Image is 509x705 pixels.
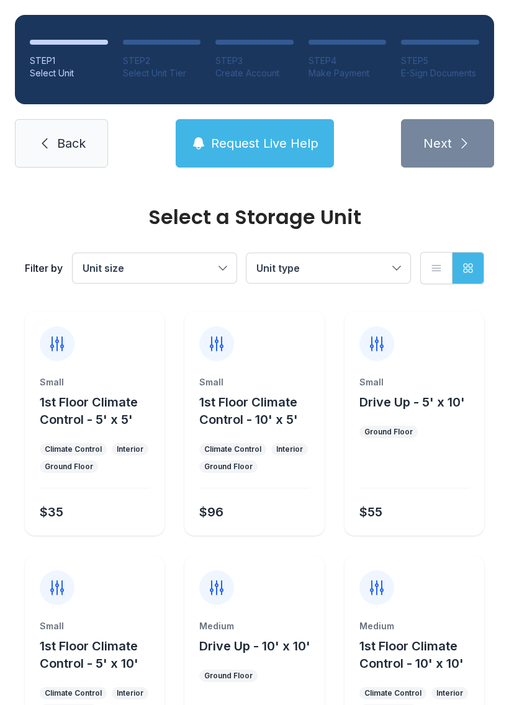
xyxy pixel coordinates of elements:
[359,620,469,632] div: Medium
[199,639,310,653] span: Drive Up - 10' x 10'
[276,444,303,454] div: Interior
[117,444,143,454] div: Interior
[401,55,479,67] div: STEP 5
[401,67,479,79] div: E-Sign Documents
[40,639,138,671] span: 1st Floor Climate Control - 5' x 10'
[436,688,463,698] div: Interior
[199,393,319,428] button: 1st Floor Climate Control - 10' x 5'
[73,253,236,283] button: Unit size
[359,503,382,521] div: $55
[83,262,124,274] span: Unit size
[45,444,102,454] div: Climate Control
[40,503,63,521] div: $35
[40,620,150,632] div: Small
[30,55,108,67] div: STEP 1
[40,637,160,672] button: 1st Floor Climate Control - 5' x 10'
[359,395,465,410] span: Drive Up - 5' x 10'
[204,671,253,681] div: Ground Floor
[123,67,201,79] div: Select Unit Tier
[256,262,300,274] span: Unit type
[211,135,318,152] span: Request Live Help
[309,67,387,79] div: Make Payment
[359,637,479,672] button: 1st Floor Climate Control - 10' x 10'
[215,67,294,79] div: Create Account
[199,503,223,521] div: $96
[199,620,309,632] div: Medium
[204,462,253,472] div: Ground Floor
[40,376,150,388] div: Small
[359,376,469,388] div: Small
[204,444,261,454] div: Climate Control
[45,462,93,472] div: Ground Floor
[364,688,421,698] div: Climate Control
[40,395,138,427] span: 1st Floor Climate Control - 5' x 5'
[45,688,102,698] div: Climate Control
[359,393,465,411] button: Drive Up - 5' x 10'
[25,207,484,227] div: Select a Storage Unit
[199,637,310,655] button: Drive Up - 10' x 10'
[423,135,452,152] span: Next
[309,55,387,67] div: STEP 4
[25,261,63,276] div: Filter by
[246,253,410,283] button: Unit type
[215,55,294,67] div: STEP 3
[199,376,309,388] div: Small
[117,688,143,698] div: Interior
[123,55,201,67] div: STEP 2
[57,135,86,152] span: Back
[40,393,160,428] button: 1st Floor Climate Control - 5' x 5'
[199,395,298,427] span: 1st Floor Climate Control - 10' x 5'
[30,67,108,79] div: Select Unit
[359,639,464,671] span: 1st Floor Climate Control - 10' x 10'
[364,427,413,437] div: Ground Floor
